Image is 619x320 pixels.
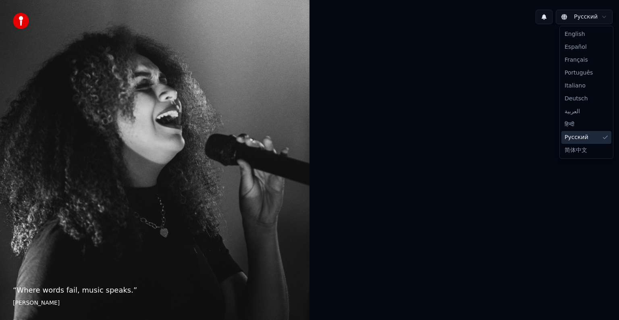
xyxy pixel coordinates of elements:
span: Português [565,69,593,77]
span: English [565,30,585,38]
span: Français [565,56,588,64]
span: Italiano [565,82,586,90]
span: Español [565,43,587,51]
span: Русский [565,133,588,141]
span: 简体中文 [565,146,587,154]
span: Deutsch [565,95,588,103]
span: العربية [565,108,580,116]
span: हिन्दी [565,121,574,129]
